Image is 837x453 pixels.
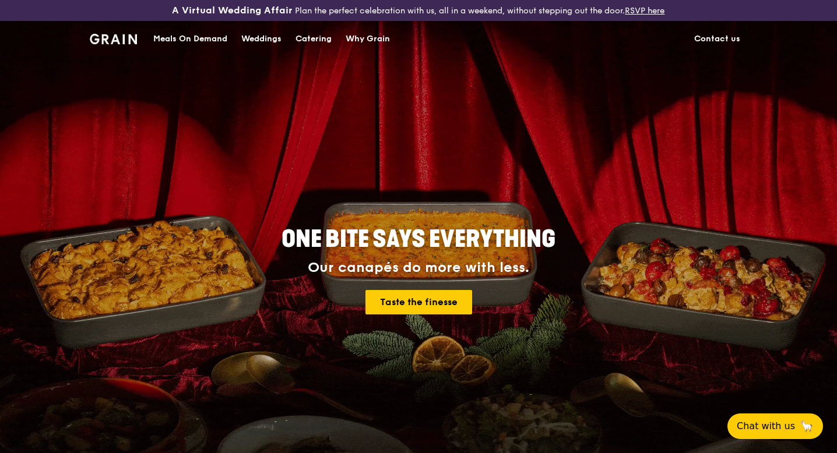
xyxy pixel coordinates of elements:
a: Contact us [687,22,747,56]
img: Grain [90,34,137,44]
div: Our canapés do more with less. [209,260,628,276]
div: Catering [296,22,332,56]
button: Chat with us🦙 [727,413,823,439]
span: Chat with us [737,419,795,433]
a: Weddings [234,22,289,56]
a: RSVP here [625,6,664,16]
h3: A Virtual Wedding Affair [172,5,293,16]
a: Taste the finesse [365,290,472,314]
div: Plan the perfect celebration with us, all in a weekend, without stepping out the door. [139,5,697,16]
div: Weddings [241,22,282,56]
div: Why Grain [346,22,390,56]
div: Meals On Demand [153,22,227,56]
span: ONE BITE SAYS EVERYTHING [282,225,555,253]
a: Why Grain [339,22,397,56]
a: Catering [289,22,339,56]
a: GrainGrain [90,20,137,55]
span: 🦙 [800,419,814,433]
